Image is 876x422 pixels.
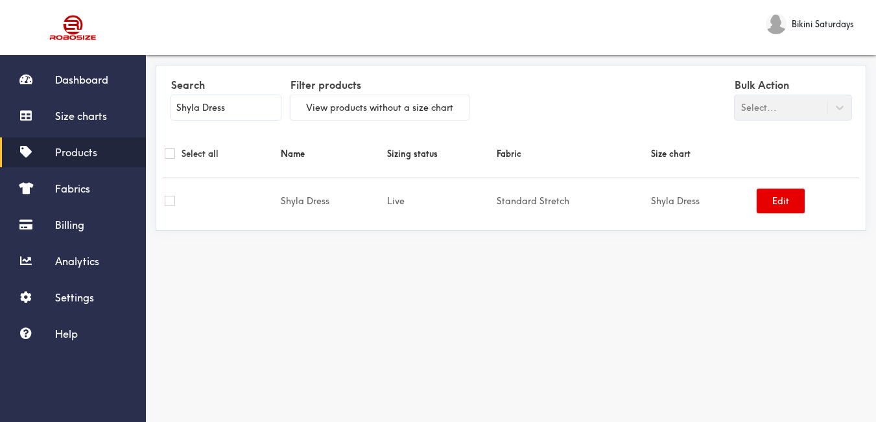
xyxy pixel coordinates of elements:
[55,255,99,268] span: Analytics
[279,130,385,178] th: Name
[735,75,851,95] label: Bulk Action
[171,95,281,120] input: Name, vendor
[55,291,94,304] span: Settings
[495,178,649,224] td: Standard Stretch
[651,195,700,207] a: Shyla Dress
[290,95,469,120] button: View products without a size chart
[290,75,469,95] label: Filter products
[25,10,122,45] img: Robosize
[792,17,854,31] span: Bikini Saturdays
[55,146,97,159] span: Products
[766,14,787,34] img: Bikini Saturdays
[55,327,78,340] span: Help
[279,178,385,224] td: Shyla Dress
[495,130,649,178] th: Fabric
[385,178,495,224] td: Live
[385,130,495,178] th: Sizing status
[649,130,755,178] th: Size chart
[55,218,84,231] span: Billing
[182,147,219,161] label: Select all
[55,110,107,123] span: Size charts
[55,182,90,195] span: Fabrics
[757,189,805,213] button: Edit
[55,73,108,86] span: Dashboard
[171,75,281,95] label: Search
